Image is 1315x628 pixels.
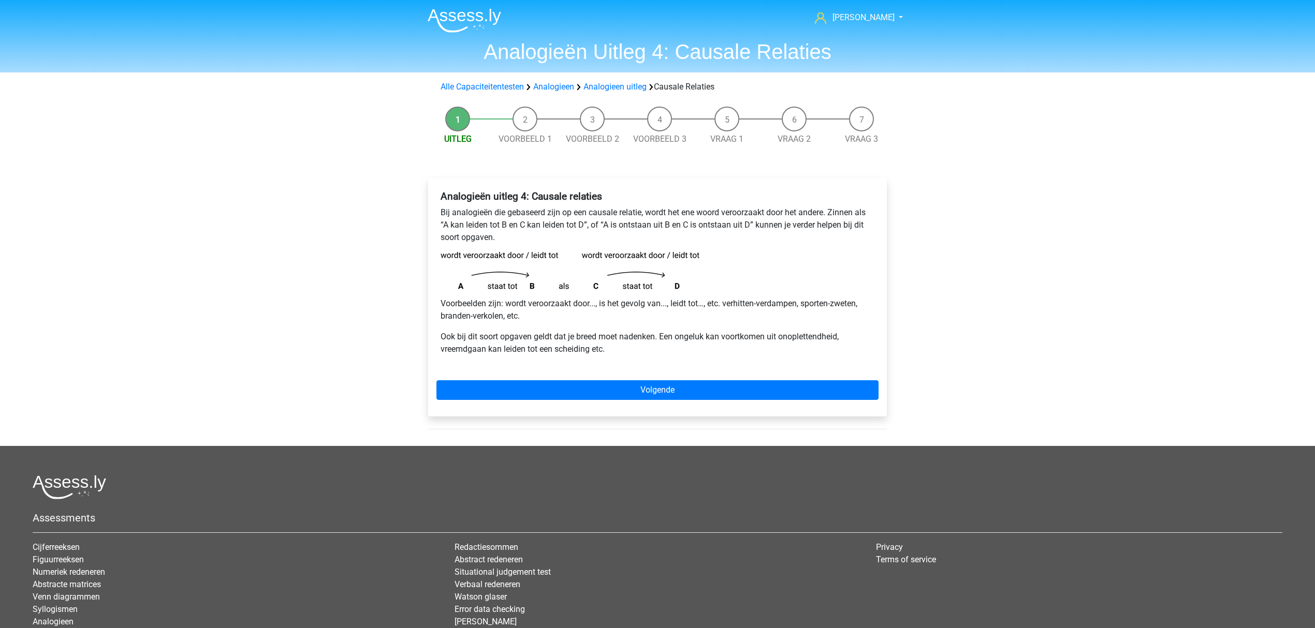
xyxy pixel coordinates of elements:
[876,542,903,552] a: Privacy
[441,190,602,202] b: Analogieën uitleg 4: Causale relaties
[583,82,647,92] a: Analogieen uitleg
[441,82,524,92] a: Alle Capaciteitentesten
[710,134,743,144] a: Vraag 1
[778,134,811,144] a: Vraag 2
[533,82,574,92] a: Analogieen
[455,555,523,564] a: Abstract redeneren
[436,81,879,93] div: Causale Relaties
[566,134,619,144] a: Voorbeeld 2
[845,134,878,144] a: Vraag 3
[455,579,520,589] a: Verbaal redeneren
[33,475,106,499] img: Assessly logo
[455,604,525,614] a: Error data checking
[441,297,874,322] p: Voorbeelden zijn: wordt veroorzaakt door..., is het gevolg van..., leidt tot…, etc. verhitten-ver...
[441,206,874,244] p: Bij analogieën die gebaseerd zijn op een causale relatie, wordt het ene woord veroorzaakt door he...
[633,134,686,144] a: Voorbeeld 3
[33,617,74,626] a: Analogieen
[832,12,895,22] span: [PERSON_NAME]
[33,567,105,577] a: Numeriek redeneren
[441,252,699,289] img: analogies_pattern4.png
[33,592,100,602] a: Venn diagrammen
[436,380,879,400] a: Volgende
[499,134,552,144] a: Voorbeeld 1
[419,39,896,64] h1: Analogieën Uitleg 4: Causale Relaties
[428,8,501,33] img: Assessly
[811,11,896,24] a: [PERSON_NAME]
[455,567,551,577] a: Situational judgement test
[455,592,507,602] a: Watson glaser
[876,555,936,564] a: Terms of service
[33,542,80,552] a: Cijferreeksen
[455,617,517,626] a: [PERSON_NAME]
[33,512,1282,524] h5: Assessments
[441,331,874,355] p: Ook bij dit soort opgaven geldt dat je breed moet nadenken. Een ongeluk kan voortkomen uit onople...
[455,542,518,552] a: Redactiesommen
[33,579,101,589] a: Abstracte matrices
[33,604,78,614] a: Syllogismen
[33,555,84,564] a: Figuurreeksen
[444,134,472,144] a: Uitleg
